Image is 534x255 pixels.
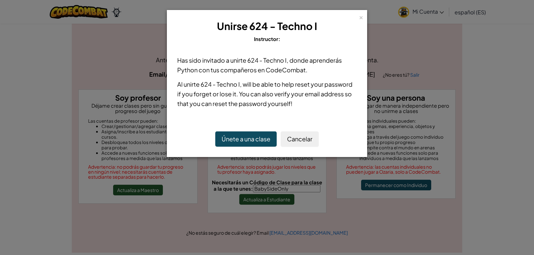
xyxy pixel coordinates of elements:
span: Python [177,66,198,74]
span: Has sido invitado a unirte [177,56,247,64]
span: 624 - Techno I [201,80,240,88]
span: , donde aprenderás [287,56,342,64]
button: Cancelar [281,131,319,147]
button: Únete a una clase [215,131,277,147]
span: 624 - Techno I [249,20,317,32]
div: × [359,13,363,20]
span: , [240,80,243,88]
span: will be able to help reset your password if you forget or lose it. You can also verify your email... [177,80,352,107]
span: Al unirte [177,80,201,88]
span: con tus compañeros en CodeCombat. [198,66,307,74]
span: Instructor: [254,36,280,42]
span: 624 - Techno I [247,56,287,64]
span: Unirse [217,20,248,32]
